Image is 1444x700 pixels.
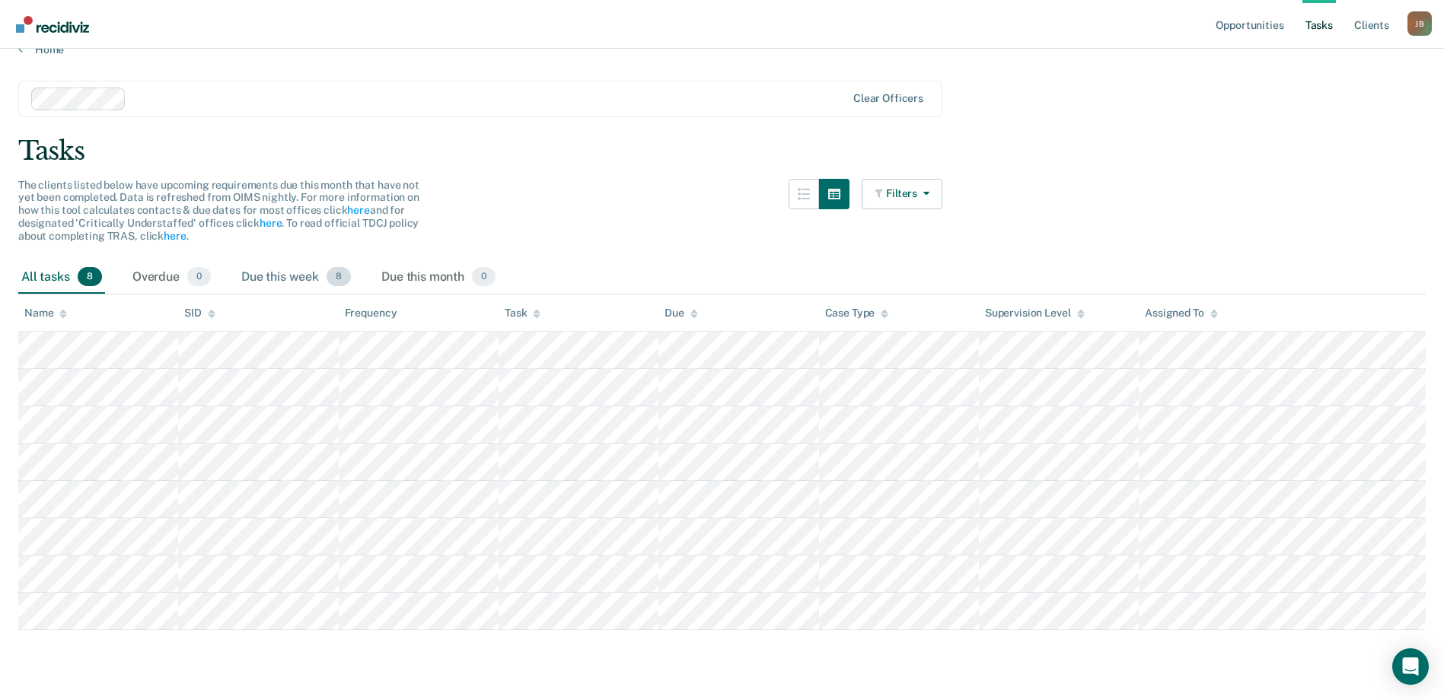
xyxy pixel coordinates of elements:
[187,267,211,287] span: 0
[164,230,186,242] a: here
[129,261,214,294] div: Overdue0
[18,261,105,294] div: All tasks8
[345,307,397,320] div: Frequency
[18,43,1426,56] a: Home
[238,261,354,294] div: Due this week8
[1392,648,1429,685] div: Open Intercom Messenger
[24,307,67,320] div: Name
[472,267,496,287] span: 0
[18,135,1426,167] div: Tasks
[378,261,499,294] div: Due this month0
[985,307,1085,320] div: Supervision Level
[1407,11,1432,36] div: J B
[1407,11,1432,36] button: Profile dropdown button
[665,307,698,320] div: Due
[184,307,215,320] div: SID
[862,179,942,209] button: Filters
[260,217,282,229] a: here
[347,204,369,216] a: here
[18,179,419,242] span: The clients listed below have upcoming requirements due this month that have not yet been complet...
[505,307,540,320] div: Task
[327,267,351,287] span: 8
[78,267,102,287] span: 8
[825,307,889,320] div: Case Type
[853,92,923,105] div: Clear officers
[1145,307,1217,320] div: Assigned To
[16,16,89,33] img: Recidiviz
